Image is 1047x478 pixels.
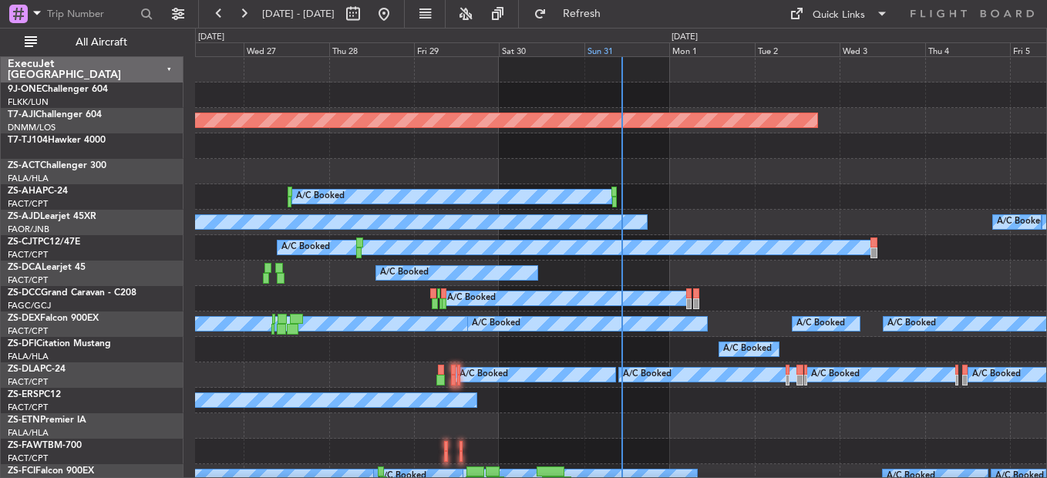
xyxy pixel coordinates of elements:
a: FACT/CPT [8,274,48,286]
span: T7-TJ104 [8,136,48,145]
a: ZS-ETNPremier IA [8,416,86,425]
div: A/C Booked [472,312,520,335]
a: ZS-DEXFalcon 900EX [8,314,99,323]
a: ZS-DFICitation Mustang [8,339,111,348]
a: DNMM/LOS [8,122,56,133]
div: Sat 30 [499,42,584,56]
a: T7-TJ104Hawker 4000 [8,136,106,145]
a: ZS-FCIFalcon 900EX [8,466,94,476]
a: ZS-AJDLearjet 45XR [8,212,96,221]
div: A/C Booked [723,338,772,361]
a: FACT/CPT [8,402,48,413]
div: Sun 31 [584,42,669,56]
div: Wed 27 [244,42,328,56]
a: ZS-ERSPC12 [8,390,61,399]
span: ZS-AHA [8,187,42,196]
div: A/C Booked [811,363,860,386]
div: Tue 26 [159,42,244,56]
span: ZS-AJD [8,212,40,221]
a: FACT/CPT [8,325,48,337]
div: A/C Booked [447,287,496,310]
span: ZS-FCI [8,466,35,476]
span: ZS-DLA [8,365,40,374]
span: ZS-ERS [8,390,39,399]
span: ZS-DCC [8,288,41,298]
div: A/C Booked [796,312,845,335]
a: FAGC/GCJ [8,300,51,311]
div: A/C Booked [972,363,1021,386]
span: ZS-ACT [8,161,40,170]
button: All Aircraft [17,30,167,55]
span: ZS-CJT [8,237,38,247]
span: ZS-DCA [8,263,42,272]
div: A/C Booked [380,261,429,284]
div: A/C Booked [623,363,672,386]
div: A/C Booked [997,210,1045,234]
div: Mon 1 [669,42,754,56]
span: ZS-DFI [8,339,36,348]
div: A/C Booked [460,363,508,386]
span: ZS-ETN [8,416,40,425]
button: Refresh [527,2,619,26]
span: Refresh [550,8,614,19]
div: Thu 4 [925,42,1010,56]
span: [DATE] - [DATE] [262,7,335,21]
a: ZS-DCALearjet 45 [8,263,86,272]
a: 9J-ONEChallenger 604 [8,85,108,94]
a: ZS-AHAPC-24 [8,187,68,196]
a: T7-AJIChallenger 604 [8,110,102,119]
a: ZS-ACTChallenger 300 [8,161,106,170]
a: FLKK/LUN [8,96,49,108]
input: Trip Number [47,2,136,25]
span: ZS-FAW [8,441,42,450]
span: All Aircraft [40,37,163,48]
a: ZS-FAWTBM-700 [8,441,82,450]
div: Tue 2 [755,42,840,56]
div: A/C Booked [887,312,936,335]
a: FACT/CPT [8,249,48,261]
a: FALA/HLA [8,427,49,439]
span: 9J-ONE [8,85,42,94]
div: Fri 29 [414,42,499,56]
div: Quick Links [813,8,865,23]
div: A/C Booked [281,236,330,259]
a: FAOR/JNB [8,224,49,235]
button: Quick Links [782,2,896,26]
div: Wed 3 [840,42,924,56]
a: ZS-DCCGrand Caravan - C208 [8,288,136,298]
div: [DATE] [198,31,224,44]
a: FALA/HLA [8,173,49,184]
div: [DATE] [672,31,698,44]
div: A/C Booked [296,185,345,208]
a: FACT/CPT [8,376,48,388]
a: FACT/CPT [8,198,48,210]
span: ZS-DEX [8,314,40,323]
div: Thu 28 [329,42,414,56]
a: FALA/HLA [8,351,49,362]
span: T7-AJI [8,110,35,119]
a: ZS-CJTPC12/47E [8,237,80,247]
a: ZS-DLAPC-24 [8,365,66,374]
a: FACT/CPT [8,453,48,464]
